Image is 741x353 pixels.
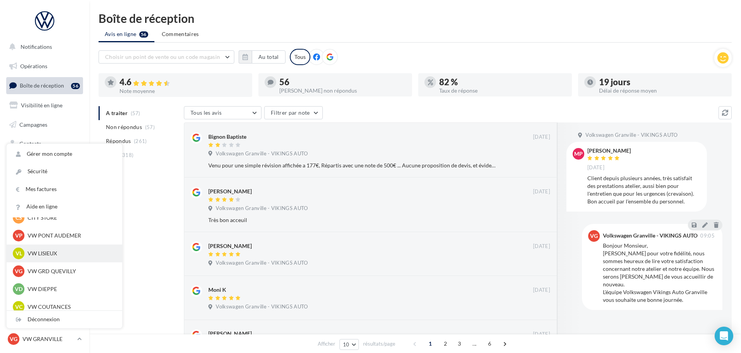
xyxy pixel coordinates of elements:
[7,311,122,328] div: Déconnexion
[264,106,323,119] button: Filtrer par note
[252,50,286,64] button: Au total
[574,150,583,158] span: mP
[5,58,85,74] a: Opérations
[208,330,252,338] div: [PERSON_NAME]
[216,205,308,212] span: Volkswagen Granville - VIKINGS AUTO
[343,341,350,348] span: 10
[453,338,466,350] span: 3
[216,303,308,310] span: Volkswagen Granville - VIKINGS AUTO
[715,327,733,345] div: Open Intercom Messenger
[5,155,85,171] a: Médiathèque
[603,242,716,304] div: Bonjour Monsieur, [PERSON_NAME] pour votre fidélité, nous sommes heureux de lire votre satisfacti...
[587,174,701,205] div: Client depuis plusieurs années, très satisfait des prestations atelier, aussi bien pour l'entreti...
[208,162,500,169] div: Venu pour une simple révision affichée a 177€, Répartis avec une note de 500€ ... Aucune proposit...
[216,150,308,157] span: Volkswagen Granville - VIKINGS AUTO
[15,285,23,293] span: VD
[10,335,17,343] span: VG
[239,50,286,64] button: Au total
[7,181,122,198] a: Mes factures
[208,133,246,141] div: Bignon Baptiste
[162,30,199,38] span: Commentaires
[533,188,550,195] span: [DATE]
[7,145,122,163] a: Gérer mon compte
[439,88,566,93] div: Taux de réponse
[16,214,22,222] span: CS
[20,63,47,69] span: Opérations
[190,109,222,116] span: Tous les avis
[587,164,604,171] span: [DATE]
[6,332,83,346] a: VG VW GRANVILLE
[5,174,85,191] a: Calendrier
[106,137,131,145] span: Répondus
[290,49,310,65] div: Tous
[533,287,550,294] span: [DATE]
[603,233,698,238] div: Volkswagen Granville - VIKINGS AUTO
[585,132,677,139] span: Volkswagen Granville - VIKINGS AUTO
[599,78,725,86] div: 19 jours
[5,77,85,94] a: Boîte de réception56
[106,123,142,131] span: Non répondus
[208,188,252,195] div: [PERSON_NAME]
[71,83,80,89] div: 56
[119,88,246,94] div: Note moyenne
[121,152,134,158] span: (318)
[5,117,85,133] a: Campagnes
[21,102,62,108] span: Visibilité en ligne
[5,97,85,114] a: Visibilité en ligne
[439,338,452,350] span: 2
[424,338,436,350] span: 1
[468,338,481,350] span: ...
[533,134,550,141] span: [DATE]
[5,193,85,216] a: ASSETS PERSONNALISABLES
[208,216,500,224] div: Très bon acceuil
[439,78,566,86] div: 82 %
[339,339,359,350] button: 10
[134,138,147,144] span: (261)
[216,260,308,267] span: Volkswagen Granville - VIKINGS AUTO
[279,78,406,86] div: 56
[20,82,64,89] span: Boîte de réception
[599,88,725,93] div: Délai de réponse moyen
[28,303,113,311] p: VW COUTANCES
[7,163,122,180] a: Sécurité
[99,12,732,24] div: Boîte de réception
[279,88,406,93] div: [PERSON_NAME] non répondus
[21,43,52,50] span: Notifications
[99,50,234,64] button: Choisir un point de vente ou un code magasin
[5,136,85,152] a: Contacts
[587,148,631,153] div: [PERSON_NAME]
[533,243,550,250] span: [DATE]
[7,198,122,215] a: Aide en ligne
[16,250,22,257] span: VL
[28,214,113,222] p: CITY STORE
[184,106,261,119] button: Tous les avis
[28,232,113,239] p: VW PONT AUDEMER
[105,53,220,60] span: Choisir un point de vente ou un code magasin
[208,286,226,294] div: Moni K
[28,285,113,293] p: VW DIEPPE
[28,250,113,257] p: VW LISIEUX
[19,140,41,147] span: Contacts
[15,232,23,239] span: VP
[483,338,496,350] span: 6
[5,39,81,55] button: Notifications
[15,267,23,275] span: VG
[119,78,246,87] div: 4.6
[19,121,47,127] span: Campagnes
[23,335,74,343] p: VW GRANVILLE
[208,242,252,250] div: [PERSON_NAME]
[533,331,550,338] span: [DATE]
[700,233,715,238] span: 09:05
[363,340,395,348] span: résultats/page
[15,303,23,311] span: VC
[318,340,335,348] span: Afficher
[590,232,598,240] span: VG
[28,267,113,275] p: VW GRD QUEVILLY
[145,124,155,130] span: (57)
